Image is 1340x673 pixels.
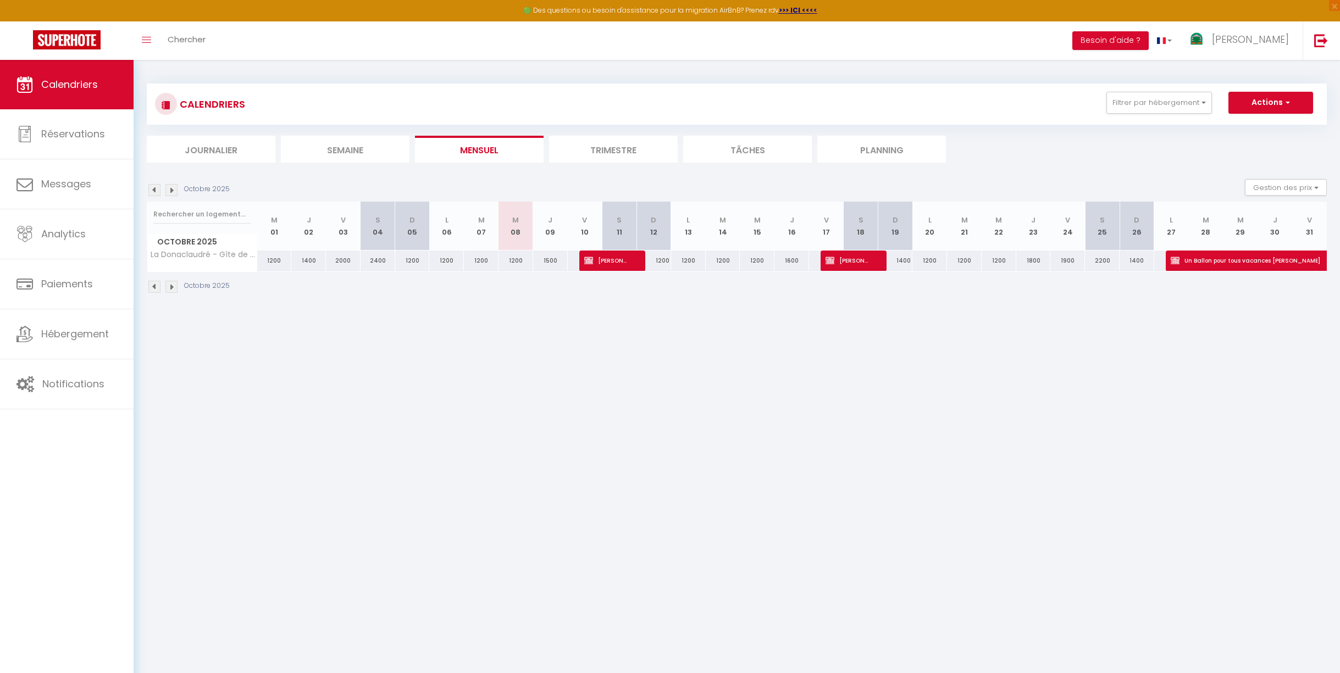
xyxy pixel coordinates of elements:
[928,215,932,225] abbr: L
[1154,202,1189,251] th: 27
[774,202,809,251] th: 16
[1292,202,1327,251] th: 31
[168,34,206,45] span: Chercher
[706,202,740,251] th: 14
[33,30,101,49] img: Super Booking
[1245,179,1327,196] button: Gestion des prix
[1016,202,1051,251] th: 23
[184,184,230,194] p: Octobre 2025
[307,215,311,225] abbr: J
[1307,215,1312,225] abbr: V
[177,92,245,116] h3: CALENDRIERS
[779,5,817,15] a: >>> ICI <<<<
[740,202,774,251] th: 15
[291,251,326,271] div: 1400
[859,215,863,225] abbr: S
[257,251,292,271] div: 1200
[41,77,98,91] span: Calendriers
[499,251,533,271] div: 1200
[326,202,361,251] th: 03
[602,202,636,251] th: 11
[912,251,947,271] div: 1200
[584,250,630,271] span: [PERSON_NAME]
[1258,202,1292,251] th: 30
[568,202,602,251] th: 10
[1065,215,1070,225] abbr: V
[1223,202,1258,251] th: 29
[395,251,430,271] div: 1200
[341,215,346,225] abbr: V
[533,202,568,251] th: 09
[499,202,533,251] th: 08
[41,327,109,341] span: Hébergement
[42,377,104,391] span: Notifications
[149,251,259,259] span: La Donaclaudré - Gîte de groupe en pleine nature, idéal pour tous vos séjours !
[375,215,380,225] abbr: S
[1120,251,1154,271] div: 1400
[41,277,93,291] span: Paiements
[686,215,690,225] abbr: L
[947,202,982,251] th: 21
[533,251,568,271] div: 1500
[1050,202,1085,251] th: 24
[1273,215,1277,225] abbr: J
[1134,215,1139,225] abbr: D
[409,215,415,225] abbr: D
[995,215,1002,225] abbr: M
[159,21,214,60] a: Chercher
[878,251,913,271] div: 1400
[671,202,706,251] th: 13
[147,234,257,250] span: Octobre 2025
[153,204,251,224] input: Rechercher un logement...
[809,202,844,251] th: 17
[706,251,740,271] div: 1200
[271,215,278,225] abbr: M
[415,136,544,163] li: Mensuel
[1106,92,1212,114] button: Filtrer par hébergement
[912,202,947,251] th: 20
[1314,34,1328,47] img: logout
[651,215,656,225] abbr: D
[147,136,275,163] li: Journalier
[548,215,552,225] abbr: J
[774,251,809,271] div: 1600
[1189,202,1223,251] th: 28
[671,251,706,271] div: 1200
[636,202,671,251] th: 12
[464,251,499,271] div: 1200
[824,215,829,225] abbr: V
[1050,251,1085,271] div: 1900
[291,202,326,251] th: 02
[1237,215,1244,225] abbr: M
[1180,21,1303,60] a: ... [PERSON_NAME]
[790,215,794,225] abbr: J
[464,202,499,251] th: 07
[478,215,485,225] abbr: M
[617,215,622,225] abbr: S
[361,202,395,251] th: 04
[429,202,464,251] th: 06
[740,251,774,271] div: 1200
[1120,202,1154,251] th: 26
[395,202,430,251] th: 05
[445,215,448,225] abbr: L
[961,215,968,225] abbr: M
[1212,32,1289,46] span: [PERSON_NAME]
[1016,251,1051,271] div: 1800
[1170,215,1173,225] abbr: L
[41,127,105,141] span: Réservations
[878,202,913,251] th: 19
[719,215,726,225] abbr: M
[947,251,982,271] div: 1200
[844,202,878,251] th: 18
[429,251,464,271] div: 1200
[1085,251,1120,271] div: 2200
[1100,215,1105,225] abbr: S
[1085,202,1120,251] th: 25
[549,136,678,163] li: Trimestre
[754,215,761,225] abbr: M
[683,136,812,163] li: Tâches
[982,202,1016,251] th: 22
[826,250,872,271] span: [PERSON_NAME]
[1072,31,1149,50] button: Besoin d'aide ?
